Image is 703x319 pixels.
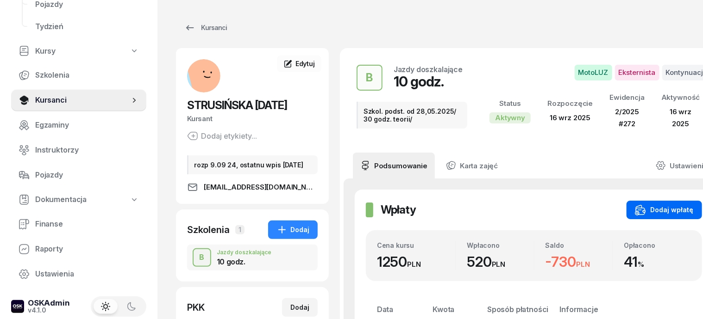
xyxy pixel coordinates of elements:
img: logo-xs-dark@2x.png [11,300,24,313]
span: Kursy [35,45,56,57]
div: Dodaj wpłatę [635,204,694,215]
div: PKK [187,301,205,314]
div: B [363,68,377,87]
span: Eksternista [615,65,659,80]
div: Dodaj [276,224,309,235]
div: Kursanci [184,22,227,33]
div: B [196,250,208,265]
button: Dodaj [268,221,318,239]
h2: Wpłaty [381,202,416,217]
span: Kursanci [35,94,130,106]
a: Egzaminy [11,114,146,136]
button: Dodaj wpłatę [627,201,702,219]
div: Kursant [187,113,318,125]
div: 10 godz. [217,258,271,265]
span: 2/2025 #272 [615,107,639,128]
div: -730 [546,253,612,270]
small: % [638,260,644,269]
div: 10 godz. [394,73,463,90]
span: MotoLUZ [575,65,612,80]
button: B [357,65,383,91]
button: BJazdy doszkalające10 godz. [187,245,318,270]
span: Instruktorzy [35,144,139,156]
div: Rozpoczęcie [547,98,593,110]
span: Edytuj [295,60,315,67]
a: Instruktorzy [11,139,146,161]
button: B [193,248,211,267]
span: [EMAIL_ADDRESS][DOMAIN_NAME] [204,182,318,193]
div: 1250 [377,253,455,270]
a: Podsumowanie [353,153,435,178]
span: STRUSIŃSKA [DATE] [187,98,287,112]
span: Dokumentacja [35,194,87,206]
button: Dodaj etykiety... [187,130,257,141]
div: Jazdy doszkalające [394,66,463,73]
a: Kursanci [176,18,235,37]
div: 520 [467,253,534,270]
div: Aktywność [661,92,700,104]
span: Tydzień [35,21,139,33]
div: Cena kursu [377,241,455,249]
a: Tydzień [28,16,146,38]
div: Dodaj [290,302,309,313]
small: PLN [576,260,590,269]
a: Ustawienia [11,263,146,285]
small: PLN [407,260,421,269]
a: Kursanci [11,89,146,111]
a: Raporty [11,238,146,260]
a: Kursy [11,41,146,62]
div: Jazdy doszkalające [217,250,271,255]
div: 16 wrz 2025 [661,106,700,129]
span: Raporty [35,243,139,255]
a: Szkolenia [11,64,146,86]
div: Szkol. podst. od 28,05.2025/ 30 godz. teorii/ [357,102,467,129]
div: Opłacono [624,241,690,249]
div: v4.1.0 [28,307,70,313]
div: Saldo [546,241,612,249]
a: [EMAIL_ADDRESS][DOMAIN_NAME] [187,182,318,193]
span: 1 [235,225,245,234]
button: Dodaj [282,298,318,317]
div: OSKAdmin [28,299,70,307]
a: Karta zajęć [439,153,505,178]
small: PLN [492,260,506,269]
span: Egzaminy [35,119,139,131]
a: Dokumentacja [11,189,146,210]
a: Edytuj [277,55,321,72]
span: Finanse [35,218,139,230]
a: Pojazdy [11,164,146,186]
div: 41 [624,253,690,270]
div: Status [490,98,531,110]
div: Wpłacono [467,241,534,249]
div: Aktywny [490,112,531,123]
span: Pojazdy [35,169,139,181]
div: Szkolenia [187,223,230,236]
span: Ustawienia [35,268,139,280]
div: rozp 9.09 24, ostatnu wpis [DATE] [187,155,318,174]
span: 16 wrz 2025 [550,113,590,122]
div: Ewidencja [609,92,645,104]
a: Finanse [11,213,146,235]
span: Szkolenia [35,69,139,81]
